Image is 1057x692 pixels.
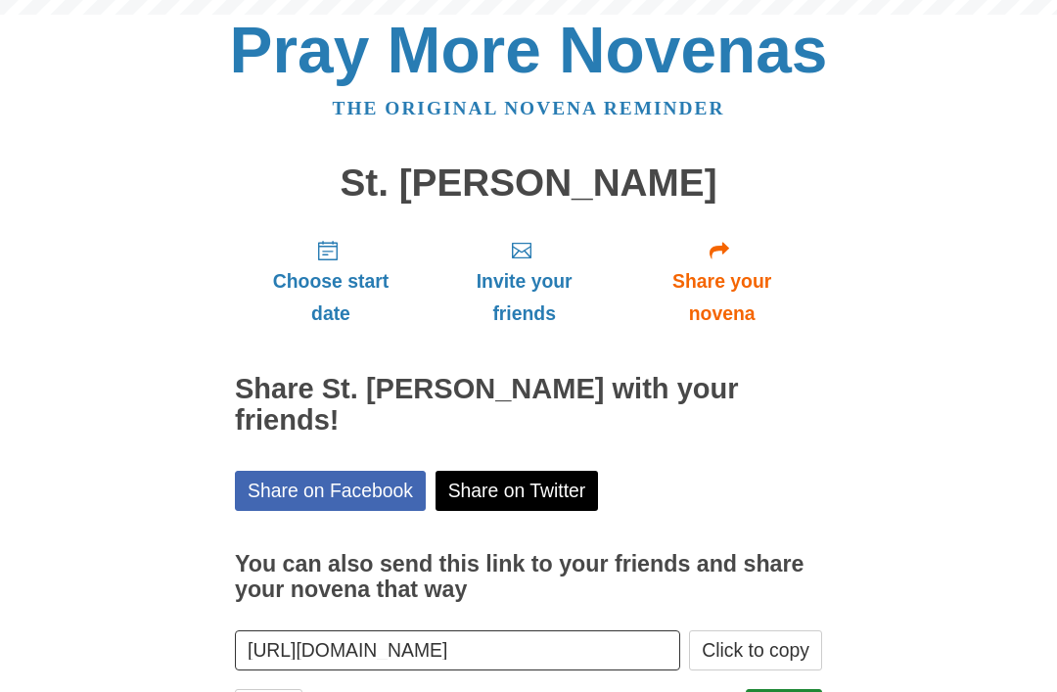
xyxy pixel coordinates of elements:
[235,552,822,602] h3: You can also send this link to your friends and share your novena that way
[621,223,822,340] a: Share your novena
[235,471,426,511] a: Share on Facebook
[254,265,407,330] span: Choose start date
[333,98,725,118] a: The original novena reminder
[446,265,602,330] span: Invite your friends
[230,14,828,86] a: Pray More Novenas
[427,223,621,340] a: Invite your friends
[641,265,803,330] span: Share your novena
[436,471,599,511] a: Share on Twitter
[235,223,427,340] a: Choose start date
[235,374,822,437] h2: Share St. [PERSON_NAME] with your friends!
[689,630,822,670] button: Click to copy
[235,162,822,205] h1: St. [PERSON_NAME]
